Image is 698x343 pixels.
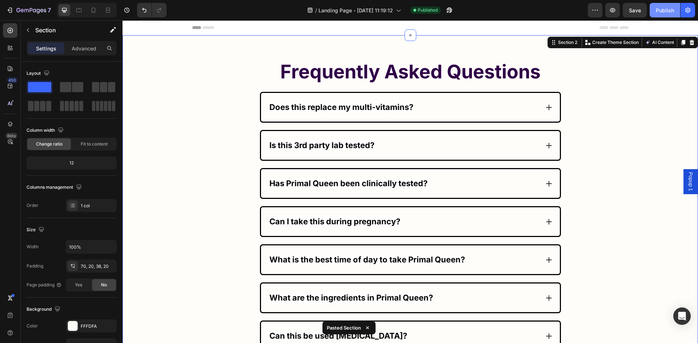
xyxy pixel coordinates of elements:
div: Column width [27,126,65,135]
strong: Frequently Asked Questions [158,40,418,63]
div: Size [27,225,46,235]
div: Page padding [27,282,62,288]
div: FFFDFA [81,323,115,330]
span: Save [629,7,641,13]
strong: What are the ingredients in Primal Queen? [147,273,310,282]
strong: Can I take this during pregnancy? [147,196,278,206]
strong: Can this be used [MEDICAL_DATA]? [147,311,285,320]
div: Color [27,323,38,329]
p: 7 [48,6,51,15]
div: Columns management [27,183,83,192]
span: Change ratio [36,141,63,147]
div: Order [27,202,39,209]
input: Auto [66,240,116,253]
div: Width [27,244,39,250]
button: AI Content [521,18,553,26]
div: Padding [27,263,43,269]
p: Section [35,26,95,34]
div: 12 [28,158,115,168]
p: Pasted Section [327,324,361,331]
strong: What is the best time of day to take Primal Queen? [147,234,342,244]
div: 70, 20, 38, 20 [81,263,115,270]
span: No [101,282,107,288]
span: / [315,7,317,14]
p: Create Theme Section [470,19,516,25]
button: 7 [3,3,54,17]
iframe: To enrich screen reader interactions, please activate Accessibility in Grammarly extension settings [123,20,698,343]
div: Layout [27,69,51,78]
strong: Has Primal Queen been clinically tested? [147,158,305,168]
div: Section 2 [434,19,456,25]
span: Landing Page - [DATE] 11:19:12 [318,7,393,14]
strong: Is this 3rd party lab tested? [147,120,252,130]
div: 1 col [81,203,115,209]
div: Undo/Redo [137,3,167,17]
div: 450 [7,77,17,83]
button: Publish [650,3,680,17]
p: Settings [36,45,56,52]
span: Popup 1 [565,152,572,171]
button: Save [623,3,647,17]
div: Background [27,305,62,314]
span: Yes [75,282,82,288]
div: Open Intercom Messenger [673,307,691,325]
div: Beta [5,133,17,139]
strong: Does this replace my multi-vitamins? [147,82,291,91]
div: Publish [656,7,674,14]
span: Fit to content [81,141,108,147]
p: Advanced [72,45,96,52]
span: Published [418,7,438,13]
